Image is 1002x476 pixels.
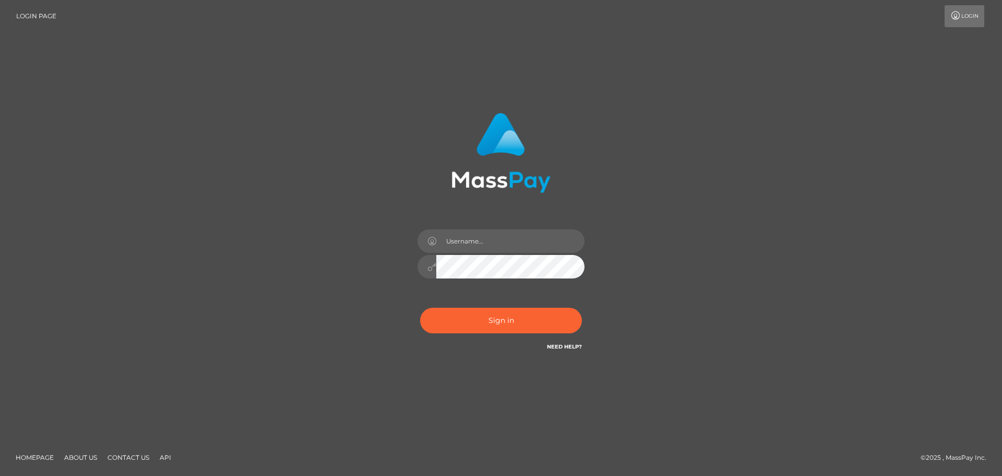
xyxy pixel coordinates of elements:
input: Username... [436,229,584,253]
img: MassPay Login [451,113,551,193]
a: Need Help? [547,343,582,350]
a: About Us [60,449,101,466]
a: API [156,449,175,466]
a: Contact Us [103,449,153,466]
a: Login [945,5,984,27]
div: © 2025 , MassPay Inc. [921,452,994,463]
button: Sign in [420,308,582,333]
a: Homepage [11,449,58,466]
a: Login Page [16,5,56,27]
